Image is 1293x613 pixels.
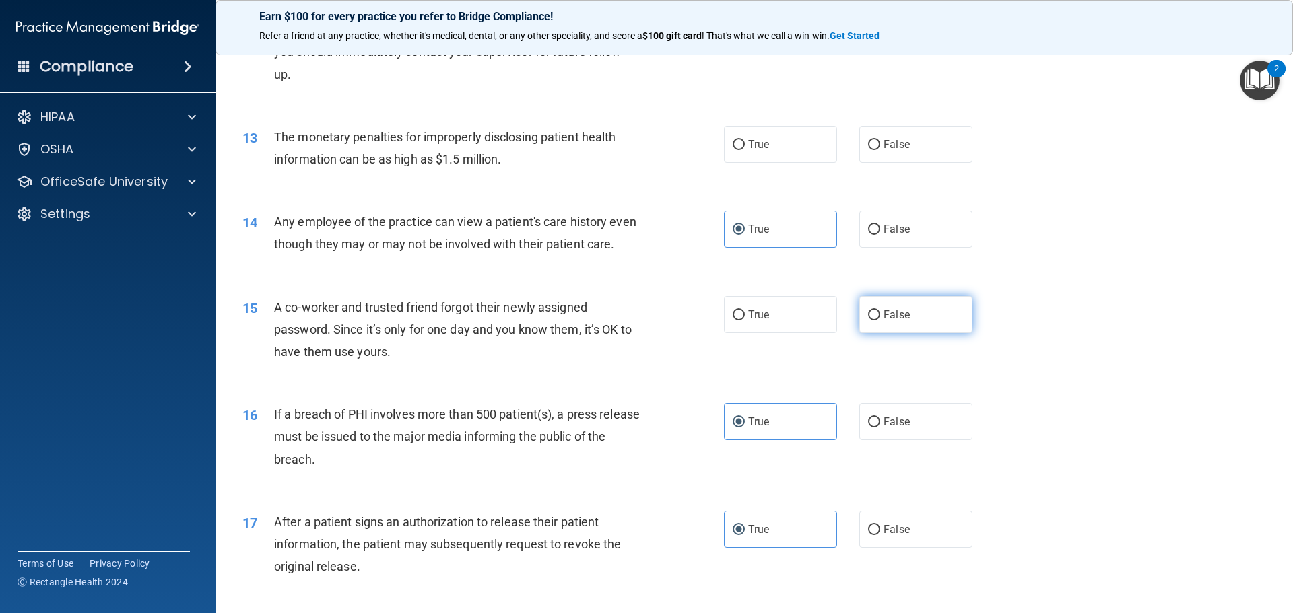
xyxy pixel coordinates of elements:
p: OfficeSafe University [40,174,168,190]
span: True [748,308,769,321]
span: False [884,138,910,151]
a: OSHA [16,141,196,157]
span: If a breach of PHI involves more than 500 patient(s), a press release must be issued to the major... [274,407,640,466]
input: False [868,140,880,150]
span: 15 [242,300,257,316]
span: True [748,523,769,536]
span: True [748,415,769,428]
input: True [733,225,745,235]
input: True [733,310,745,320]
span: False [884,523,910,536]
input: False [868,225,880,235]
span: The monetary penalties for improperly disclosing patient health information can be as high as $1.... [274,130,616,166]
a: Get Started [830,30,882,41]
button: Open Resource Center, 2 new notifications [1240,61,1280,100]
div: 2 [1274,69,1279,86]
span: 14 [242,215,257,231]
span: Ⓒ Rectangle Health 2024 [18,575,128,589]
strong: $100 gift card [642,30,702,41]
span: Any employee of the practice can view a patient's care history even though they may or may not be... [274,215,636,251]
span: After a patient signs an authorization to release their patient information, the patient may subs... [274,515,621,573]
span: Refer a friend at any practice, whether it's medical, dental, or any other speciality, and score a [259,30,642,41]
h4: Compliance [40,57,133,76]
input: True [733,417,745,427]
input: False [868,417,880,427]
span: True [748,223,769,236]
span: A co-worker and trusted friend forgot their newly assigned password. Since it’s only for one day ... [274,300,632,359]
a: OfficeSafe University [16,174,196,190]
input: True [733,525,745,535]
input: False [868,310,880,320]
span: False [884,415,910,428]
a: Privacy Policy [90,556,150,570]
p: Settings [40,206,90,222]
img: PMB logo [16,14,199,41]
span: If you suspect that someone is violating the practice's privacy policy you should immediately con... [274,22,638,81]
span: 13 [242,130,257,146]
p: HIPAA [40,109,75,125]
p: Earn $100 for every practice you refer to Bridge Compliance! [259,10,1249,23]
a: Settings [16,206,196,222]
span: ! That's what we call a win-win. [702,30,830,41]
strong: Get Started [830,30,880,41]
span: False [884,223,910,236]
span: 17 [242,515,257,531]
a: HIPAA [16,109,196,125]
a: Terms of Use [18,556,73,570]
input: True [733,140,745,150]
span: True [748,138,769,151]
span: False [884,308,910,321]
input: False [868,525,880,535]
p: OSHA [40,141,74,157]
span: 16 [242,407,257,423]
